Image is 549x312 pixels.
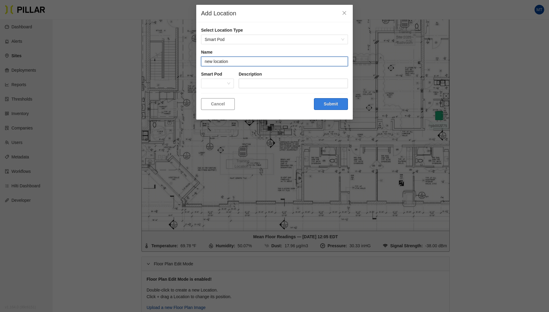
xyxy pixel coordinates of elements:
[201,49,348,55] label: Name
[201,71,234,77] label: Smart Pod
[336,5,353,22] button: Close
[342,11,347,15] span: close
[201,10,338,17] div: Add Location
[314,98,348,110] button: Submit
[239,71,348,77] label: Description
[201,98,235,110] button: Cancel
[205,35,344,44] span: Smart Pod
[201,27,348,33] label: Select Location Type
